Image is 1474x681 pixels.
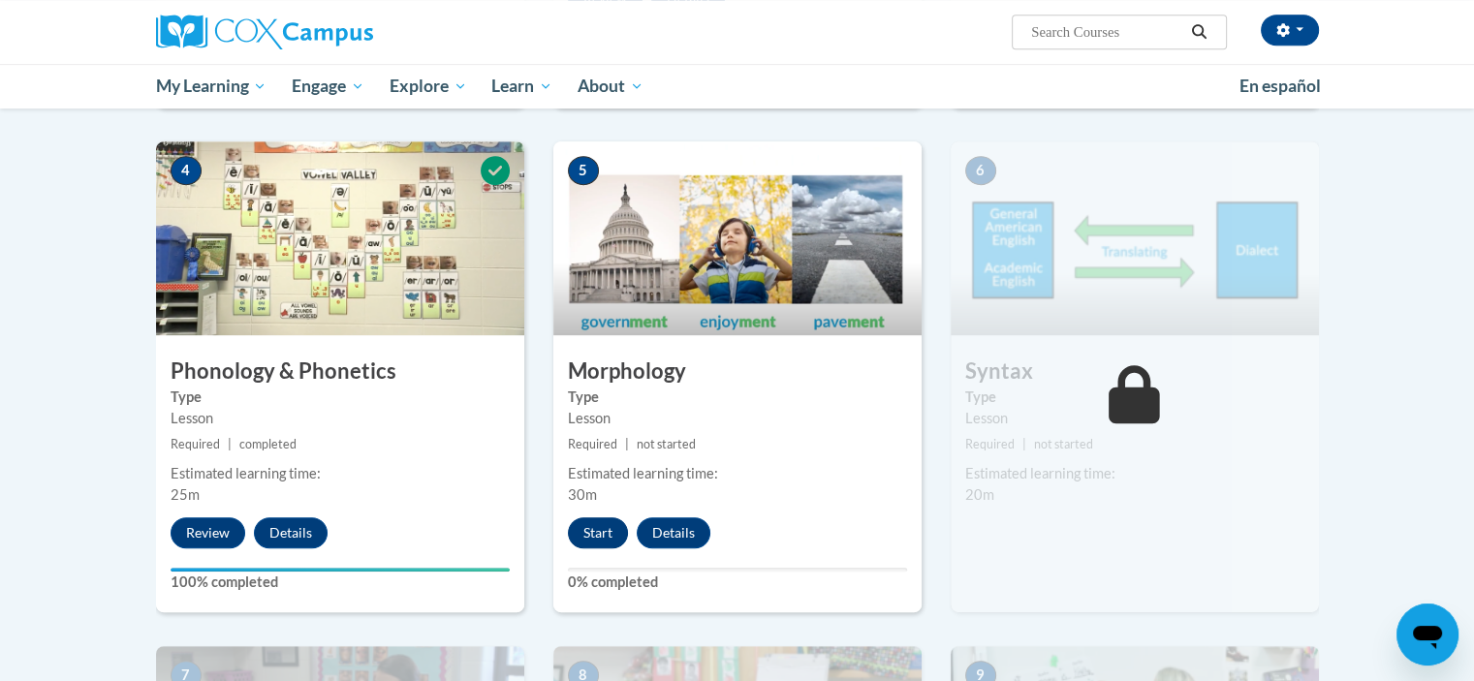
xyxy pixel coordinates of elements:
[637,517,710,548] button: Details
[292,75,364,98] span: Engage
[156,15,373,49] img: Cox Campus
[171,463,510,484] div: Estimated learning time:
[171,517,245,548] button: Review
[1239,76,1321,96] span: En español
[568,156,599,185] span: 5
[965,437,1015,451] span: Required
[479,64,565,108] a: Learn
[1034,437,1093,451] span: not started
[390,75,467,98] span: Explore
[171,572,510,593] label: 100% completed
[951,356,1319,387] h3: Syntax
[568,486,597,503] span: 30m
[568,437,617,451] span: Required
[491,75,552,98] span: Learn
[377,64,480,108] a: Explore
[1184,20,1213,44] button: Search
[156,356,524,387] h3: Phonology & Phonetics
[568,387,907,408] label: Type
[553,141,922,335] img: Course Image
[637,437,696,451] span: not started
[568,463,907,484] div: Estimated learning time:
[965,463,1304,484] div: Estimated learning time:
[171,568,510,572] div: Your progress
[171,408,510,429] div: Lesson
[625,437,629,451] span: |
[951,141,1319,335] img: Course Image
[965,486,994,503] span: 20m
[171,156,202,185] span: 4
[965,408,1304,429] div: Lesson
[228,437,232,451] span: |
[171,486,200,503] span: 25m
[1261,15,1319,46] button: Account Settings
[1396,604,1458,666] iframe: Button to launch messaging window
[1029,20,1184,44] input: Search Courses
[143,64,280,108] a: My Learning
[565,64,656,108] a: About
[171,387,510,408] label: Type
[239,437,297,451] span: completed
[553,356,922,387] h3: Morphology
[156,141,524,335] img: Course Image
[965,156,996,185] span: 6
[155,75,267,98] span: My Learning
[127,64,1348,108] div: Main menu
[254,517,328,548] button: Details
[965,387,1304,408] label: Type
[568,572,907,593] label: 0% completed
[171,437,220,451] span: Required
[578,75,643,98] span: About
[568,408,907,429] div: Lesson
[568,517,628,548] button: Start
[279,64,377,108] a: Engage
[1022,437,1026,451] span: |
[156,15,524,49] a: Cox Campus
[1227,66,1333,107] a: En español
